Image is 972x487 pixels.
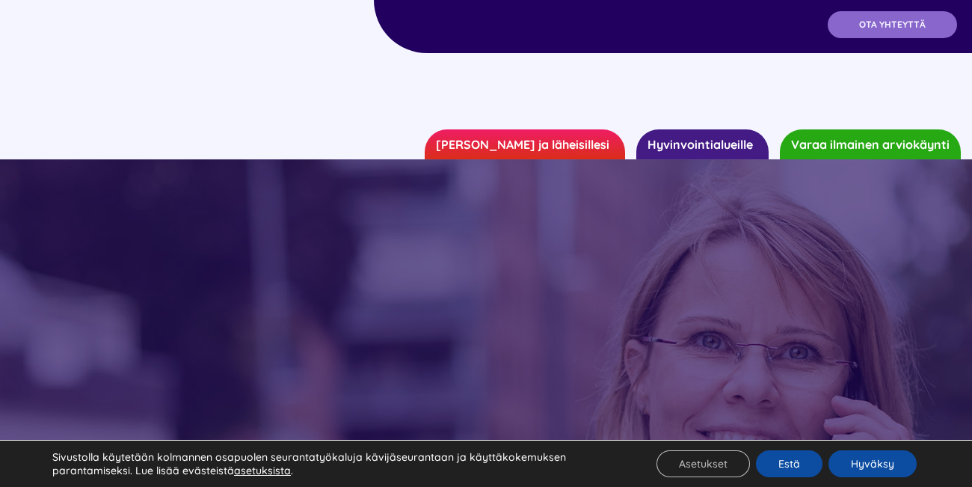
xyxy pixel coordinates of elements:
span: OTA YHTEYTTÄ [859,19,926,30]
a: [PERSON_NAME] ja läheisillesi [425,129,625,159]
a: Hyvinvointialueille [636,129,769,159]
button: Hyväksy [828,450,917,477]
a: Varaa ilmainen arviokäynti [780,129,961,159]
button: asetuksista [234,464,291,477]
button: Estä [756,450,822,477]
p: Sivustolla käytetään kolmannen osapuolen seurantatyökaluja kävijäseurantaan ja käyttäkokemuksen p... [52,450,624,477]
a: OTA YHTEYTTÄ [828,11,957,38]
button: Asetukset [656,450,750,477]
